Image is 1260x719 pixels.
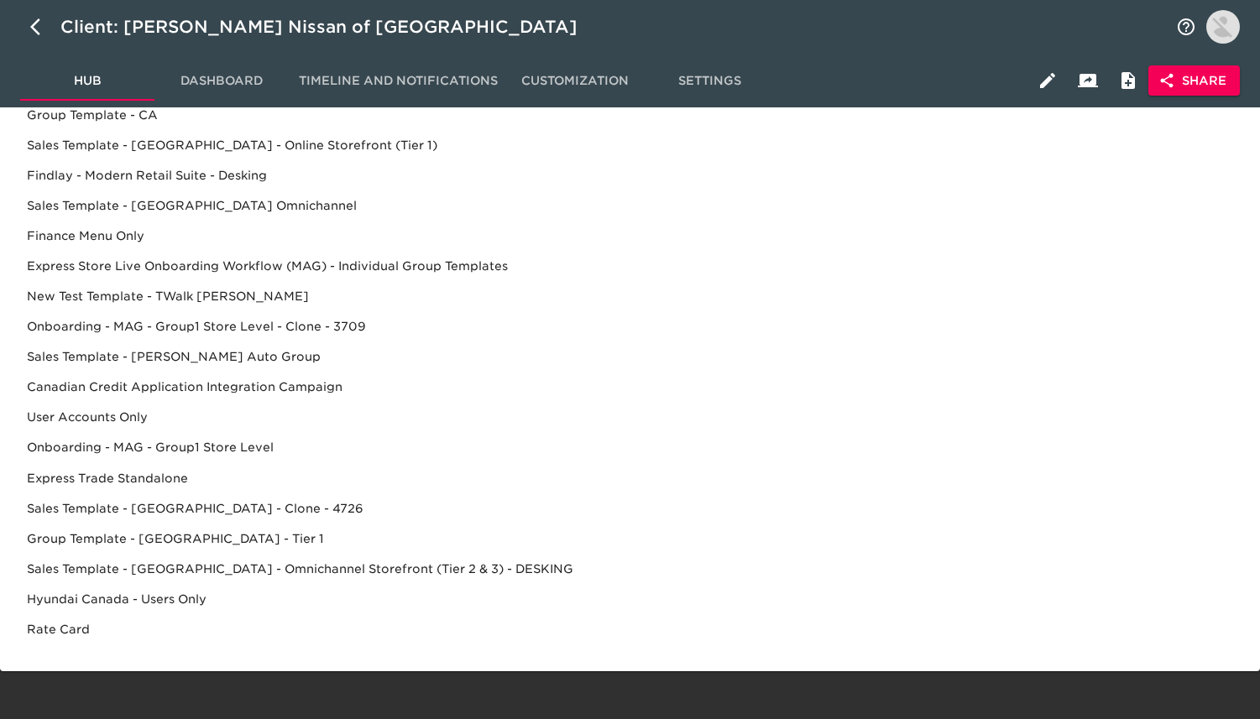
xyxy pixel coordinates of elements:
[1206,10,1240,44] img: Profile
[13,130,1247,160] div: Sales Template - [GEOGRAPHIC_DATA] - Online Storefront (Tier 1)
[652,70,766,91] span: Settings
[13,160,1247,190] div: Findlay - Modern Retail Suite - Desking
[1166,7,1206,47] button: notifications
[13,493,1247,524] div: Sales Template - [GEOGRAPHIC_DATA] - Clone - 4726
[13,100,1247,130] div: Group Template - CA
[13,221,1247,251] div: Finance Menu Only
[13,402,1247,432] div: User Accounts Only
[299,70,498,91] span: Timeline and Notifications
[13,432,1247,462] div: Onboarding - MAG - Group1 Store Level
[1108,60,1148,101] button: Internal Notes and Comments
[1027,60,1068,101] button: Edit Hub
[13,463,1247,493] div: Express Trade Standalone
[30,70,144,91] span: Hub
[13,524,1247,554] div: Group Template - [GEOGRAPHIC_DATA] - Tier 1
[13,554,1247,584] div: Sales Template - [GEOGRAPHIC_DATA] - Omnichannel Storefront (Tier 2 & 3) - DESKING
[1162,70,1226,91] span: Share
[13,251,1247,281] div: Express Store Live Onboarding Workflow (MAG) - Individual Group Templates
[60,13,601,40] div: Client: [PERSON_NAME] Nissan of [GEOGRAPHIC_DATA]
[13,341,1247,372] div: Sales Template - [PERSON_NAME] Auto Group
[13,311,1247,341] div: Onboarding - MAG - Group1 Store Level - Clone - 3709
[13,584,1247,614] div: Hyundai Canada - Users Only
[165,70,279,91] span: Dashboard
[13,372,1247,402] div: Canadian Credit Application Integration Campaign
[13,281,1247,311] div: New Test Template - TWalk [PERSON_NAME]
[1148,65,1240,96] button: Share
[13,190,1247,221] div: Sales Template - [GEOGRAPHIC_DATA] Omnichannel
[1068,60,1108,101] button: Client View
[13,614,1247,644] div: Rate Card
[518,70,632,91] span: Customization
